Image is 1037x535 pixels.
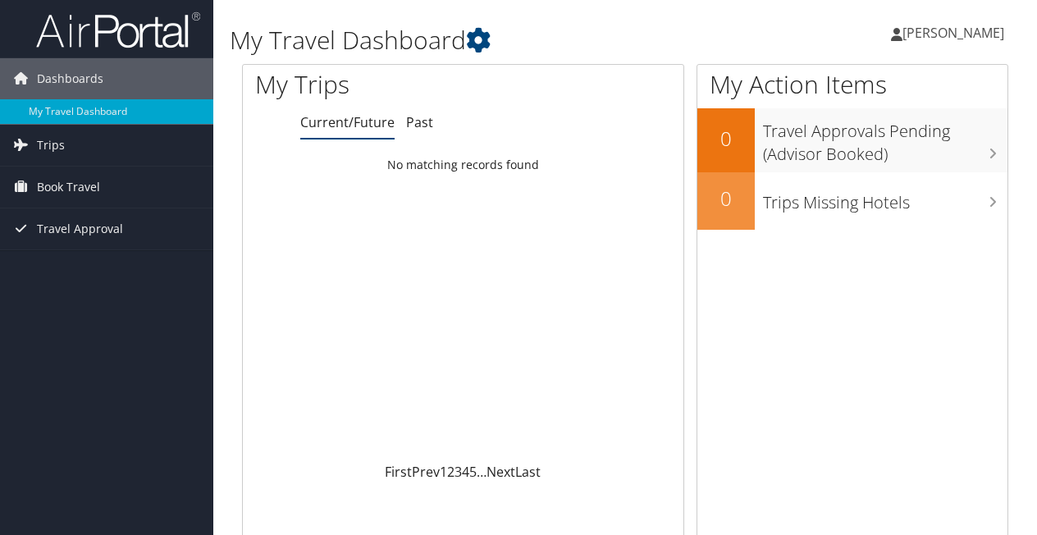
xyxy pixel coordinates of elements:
[230,23,757,57] h1: My Travel Dashboard
[763,112,1007,166] h3: Travel Approvals Pending (Advisor Booked)
[515,463,541,481] a: Last
[891,8,1021,57] a: [PERSON_NAME]
[37,167,100,208] span: Book Travel
[763,183,1007,214] h3: Trips Missing Hotels
[36,11,200,49] img: airportal-logo.png
[300,113,395,131] a: Current/Future
[469,463,477,481] a: 5
[697,125,755,153] h2: 0
[697,67,1007,102] h1: My Action Items
[37,58,103,99] span: Dashboards
[697,108,1007,171] a: 0Travel Approvals Pending (Advisor Booked)
[385,463,412,481] a: First
[406,113,433,131] a: Past
[440,463,447,481] a: 1
[477,463,487,481] span: …
[243,150,683,180] td: No matching records found
[902,24,1004,42] span: [PERSON_NAME]
[487,463,515,481] a: Next
[37,208,123,249] span: Travel Approval
[697,172,1007,230] a: 0Trips Missing Hotels
[462,463,469,481] a: 4
[697,185,755,213] h2: 0
[447,463,455,481] a: 2
[37,125,65,166] span: Trips
[455,463,462,481] a: 3
[255,67,487,102] h1: My Trips
[412,463,440,481] a: Prev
